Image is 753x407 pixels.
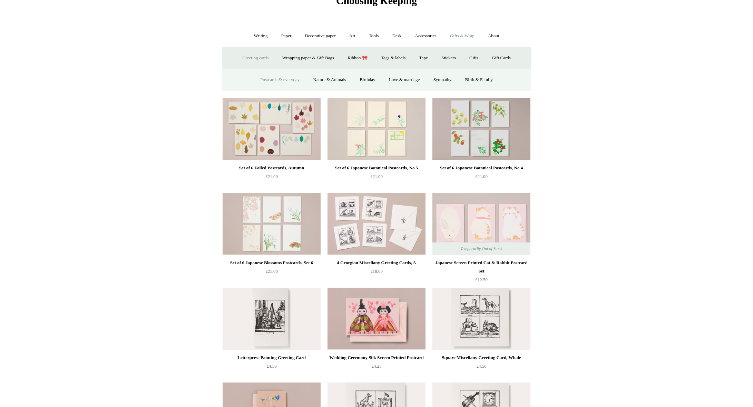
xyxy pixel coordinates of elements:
a: Letterpress Painting Greeting Card Letterpress Painting Greeting Card [223,288,321,350]
div: Set of 6 Japanese Botanical Postcards, No 5 [329,164,424,172]
a: Set of 6 Japanese Botanical Postcards, No 4 £21.00 [432,164,530,192]
a: Love & marriage [383,71,426,89]
div: Set of 6 Japanese Botanical Postcards, No 4 [434,164,529,172]
a: Gifts & Wrap [444,27,481,45]
a: Wedding Ceremony Silk Screen Printed Postcard £4.25 [327,354,426,382]
span: £12.50 [475,277,488,282]
a: Nature & Animals [307,71,352,89]
a: Set of 6 Japanese Blossoms Postcards, Set 6 £21.00 [223,259,321,287]
a: Square Miscellany Greeting Card, Whale £4.50 [432,354,530,382]
a: Choosing Keeping [336,0,417,5]
a: 4 Georgian Miscellany Greeting Cards, A £18.00 [327,259,426,287]
a: Paper [275,27,298,45]
img: Japanese Screen Printed Cat & Rabbit Postcard Set [432,193,530,255]
a: Ribbon 🎀 [341,49,374,67]
span: £21.00 [265,269,278,274]
span: Temporarily Out of Stock [453,242,509,255]
div: 4 Georgian Miscellany Greeting Cards, A [329,259,424,267]
img: Wedding Ceremony Silk Screen Printed Postcard [327,288,426,350]
a: Desk [386,27,408,45]
a: About [482,27,506,45]
div: Square Miscellany Greeting Card, Whale [434,354,529,362]
a: 4 Georgian Miscellany Greeting Cards, A 4 Georgian Miscellany Greeting Cards, A [327,193,426,255]
a: Gift Cards [486,49,517,67]
a: Sympathy [427,71,458,89]
img: 4 Georgian Miscellany Greeting Cards, A [327,193,426,255]
div: Set of 6 Japanese Blossoms Postcards, Set 6 [224,259,319,267]
a: Set of 6 Japanese Blossoms Postcards, Set 6 Set of 6 Japanese Blossoms Postcards, Set 6 [223,193,321,255]
a: Tape [413,49,434,67]
a: Tools [363,27,385,45]
a: Set of 6 Foiled Postcards, Autumn £21.00 [223,164,321,192]
span: £4.25 [371,364,381,369]
a: Accessories [409,27,443,45]
a: Square Miscellany Greeting Card, Whale Square Miscellany Greeting Card, Whale [432,288,530,350]
a: Set of 6 Foiled Postcards, Autumn Set of 6 Foiled Postcards, Autumn [223,98,321,160]
span: £4.50 [476,364,486,369]
span: £4.50 [266,364,276,369]
div: Japanese Screen Printed Cat & Rabbit Postcard Set [434,259,529,275]
a: Japanese Screen Printed Cat & Rabbit Postcard Set Japanese Screen Printed Cat & Rabbit Postcard S... [432,193,530,255]
a: Letterpress Painting Greeting Card £4.50 [223,354,321,382]
img: Square Miscellany Greeting Card, Whale [432,288,530,350]
span: £21.00 [370,174,383,179]
a: Postcards & everyday [254,71,306,89]
a: Set of 6 Japanese Botanical Postcards, No 5 Set of 6 Japanese Botanical Postcards, No 5 [327,98,426,160]
a: Tags & labels [375,49,412,67]
img: Letterpress Painting Greeting Card [223,288,321,350]
span: £21.00 [475,174,488,179]
a: Birthday [353,71,382,89]
div: Set of 6 Foiled Postcards, Autumn [224,164,319,172]
a: Stickers [435,49,462,67]
a: Greeting cards [236,49,275,67]
div: Wedding Ceremony Silk Screen Printed Postcard [329,354,424,362]
img: Set of 6 Foiled Postcards, Autumn [223,98,321,160]
a: Gifts [463,49,485,67]
img: Set of 6 Japanese Botanical Postcards, No 4 [432,98,530,160]
a: Japanese Screen Printed Cat & Rabbit Postcard Set £12.50 [432,259,530,287]
div: Letterpress Painting Greeting Card [224,354,319,362]
a: Decorative paper [299,27,342,45]
img: Set of 6 Japanese Botanical Postcards, No 5 [327,98,426,160]
a: Wedding Ceremony Silk Screen Printed Postcard Wedding Ceremony Silk Screen Printed Postcard [327,288,426,350]
img: Set of 6 Japanese Blossoms Postcards, Set 6 [223,193,321,255]
a: Art [343,27,361,45]
a: Birth & Family [459,71,499,89]
a: Writing [248,27,274,45]
span: £21.00 [265,174,278,179]
a: Set of 6 Japanese Botanical Postcards, No 5 £21.00 [327,164,426,192]
a: Wrapping paper & Gift Bags [276,49,340,67]
span: £18.00 [370,269,383,274]
a: Set of 6 Japanese Botanical Postcards, No 4 Set of 6 Japanese Botanical Postcards, No 4 [432,98,530,160]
